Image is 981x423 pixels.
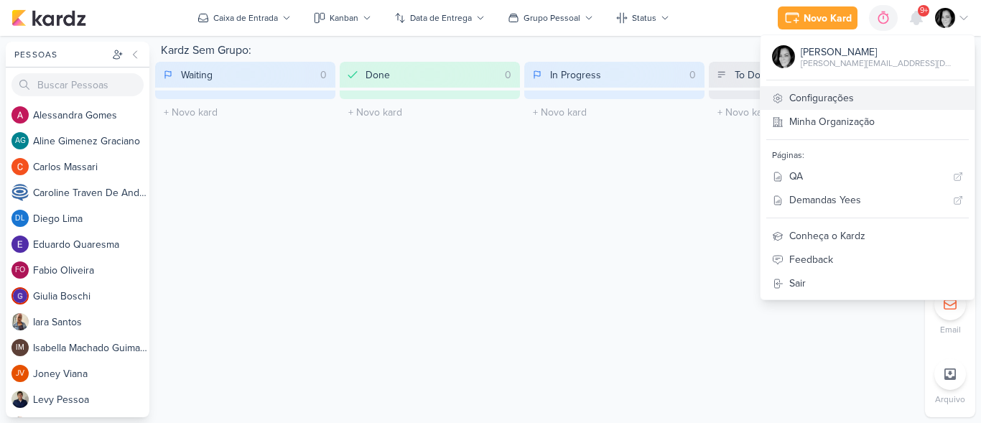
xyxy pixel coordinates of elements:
img: Renata Brandão [935,8,955,28]
div: E d u a r d o Q u a r e s m a [33,237,149,252]
a: Sair [761,271,975,295]
div: Diego Lima [11,210,29,227]
img: kardz.app [11,9,86,27]
p: FO [15,266,25,274]
div: L e v y P e s s o a [33,392,149,407]
div: Joney Viana [11,365,29,382]
button: Novo Kard [778,6,857,29]
div: G i u l i a B o s c h i [33,289,149,304]
div: Páginas: [761,146,975,164]
p: Arquivo [935,393,965,406]
div: C a r l o s M a s s a r i [33,159,149,175]
div: F a b i o O l i v e i r a [33,263,149,278]
div: 0 [315,68,333,83]
p: AG [15,137,26,145]
input: + Novo kard [158,102,333,123]
p: JV [16,370,24,378]
img: Giulia Boschi [11,287,29,305]
input: + Novo kard [712,102,886,123]
div: Novo Kard [804,11,852,26]
p: DL [15,215,25,223]
input: Buscar Pessoas [11,73,144,96]
p: IM [16,344,24,352]
div: Feedback [761,248,975,271]
img: Carlos Massari [11,158,29,175]
img: Caroline Traven De Andrade [11,184,29,201]
div: Conheça o Kardz [761,224,975,248]
a: Demandas Yees [761,188,975,212]
div: Pessoas [11,48,109,61]
img: Renata Brandão [772,45,795,68]
a: QA [761,164,975,188]
div: A l i n e G i m e n e z G r a c i a n o [33,134,149,149]
img: Eduardo Quaresma [11,236,29,253]
p: Email [940,323,961,336]
div: Kardz Sem Grupo: [155,42,919,62]
div: I a r a S a n t o s [33,315,149,330]
div: Aline Gimenez Graciano [11,132,29,149]
div: D i e g o L i m a [33,211,149,226]
input: + Novo kard [527,102,702,123]
input: + Novo kard [343,102,517,123]
span: 9+ [920,5,928,17]
div: Isabella Machado Guimarães [11,339,29,356]
div: 0 [684,68,702,83]
div: 0 [499,68,517,83]
div: I s a b e l l a M a c h a d o G u i m a r ã e s [33,340,149,355]
img: Alessandra Gomes [11,106,29,124]
a: Configurações [761,86,975,110]
a: Minha Organização [761,110,975,134]
div: QA [789,169,947,184]
div: J o n e y V i a n a [33,366,149,381]
div: C a r o l i n e T r a v e n D e A n d r a d e [33,185,149,200]
img: Levy Pessoa [11,391,29,408]
img: Iara Santos [11,313,29,330]
div: Fabio Oliveira [11,261,29,279]
div: Demandas Yees [789,192,947,208]
div: [PERSON_NAME] [801,45,952,60]
div: [PERSON_NAME][EMAIL_ADDRESS][DOMAIN_NAME] [801,57,952,70]
div: A l e s s a n d r a G o m e s [33,108,149,123]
